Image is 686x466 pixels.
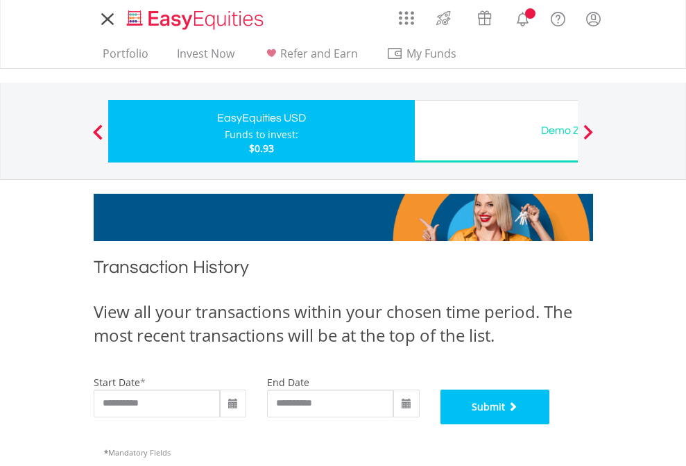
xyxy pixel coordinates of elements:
a: My Profile [576,3,611,34]
span: $0.93 [249,142,274,155]
img: EasyEquities_Logo.png [124,8,269,31]
h1: Transaction History [94,255,593,286]
button: Previous [84,131,112,145]
a: AppsGrid [390,3,423,26]
a: Vouchers [464,3,505,29]
img: EasyMortage Promotion Banner [94,194,593,241]
img: thrive-v2.svg [432,7,455,29]
a: Notifications [505,3,540,31]
a: Refer and Earn [257,47,363,68]
a: Portfolio [97,47,154,68]
label: start date [94,376,140,389]
button: Submit [440,390,550,424]
img: vouchers-v2.svg [473,7,496,29]
span: Refer and Earn [280,46,358,61]
a: Home page [121,3,269,31]
div: EasyEquities USD [117,108,406,128]
label: end date [267,376,309,389]
span: My Funds [386,44,477,63]
div: View all your transactions within your chosen time period. The most recent transactions will be a... [94,300,593,348]
a: FAQ's and Support [540,3,576,31]
span: Mandatory Fields [104,447,171,458]
img: grid-menu-icon.svg [399,10,414,26]
div: Funds to invest: [225,128,298,142]
a: Invest Now [171,47,240,68]
button: Next [574,131,602,145]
